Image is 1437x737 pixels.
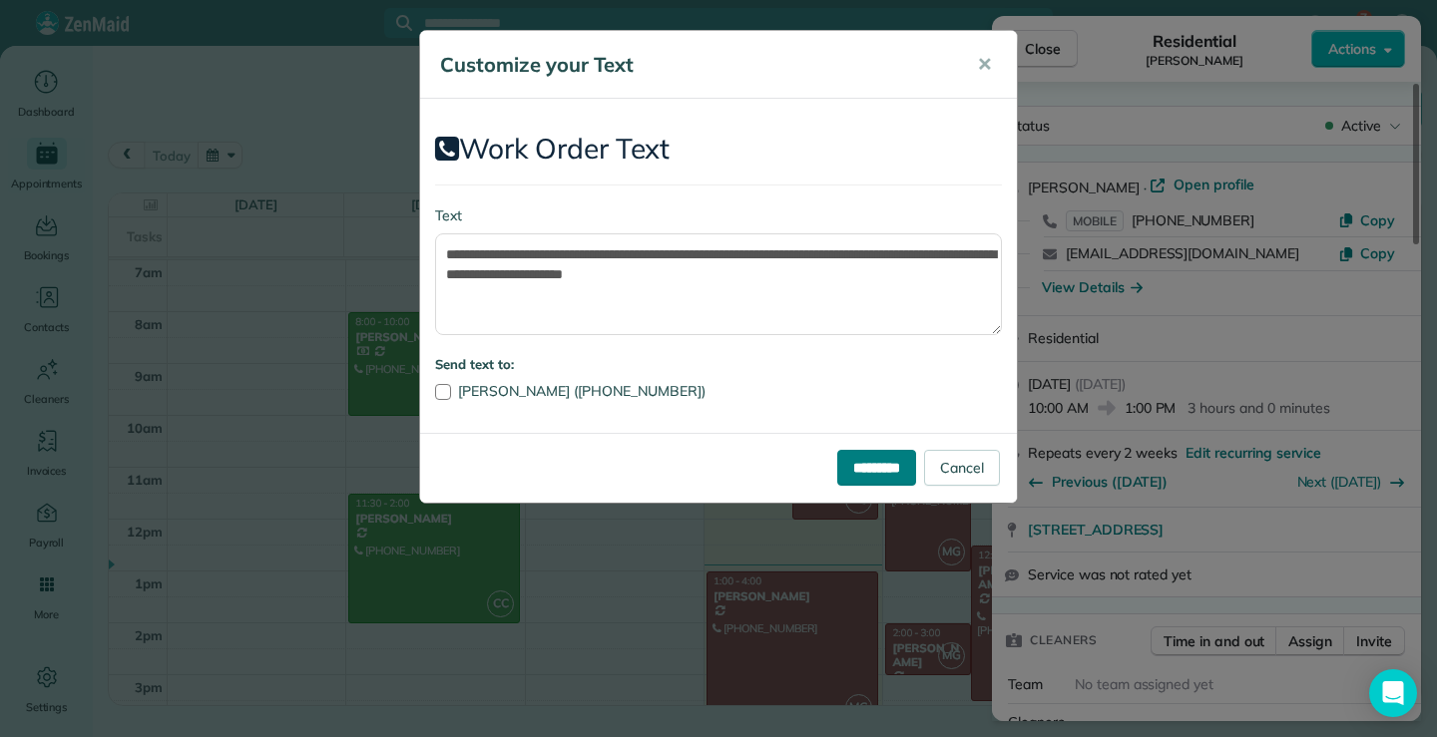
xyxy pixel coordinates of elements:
[440,51,949,79] h5: Customize your Text
[1369,669,1417,717] div: Open Intercom Messenger
[435,205,1002,225] label: Text
[458,382,706,400] span: [PERSON_NAME] ([PHONE_NUMBER])
[924,450,1000,486] a: Cancel
[977,53,992,76] span: ✕
[435,356,514,372] strong: Send text to:
[435,134,1002,165] h2: Work Order Text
